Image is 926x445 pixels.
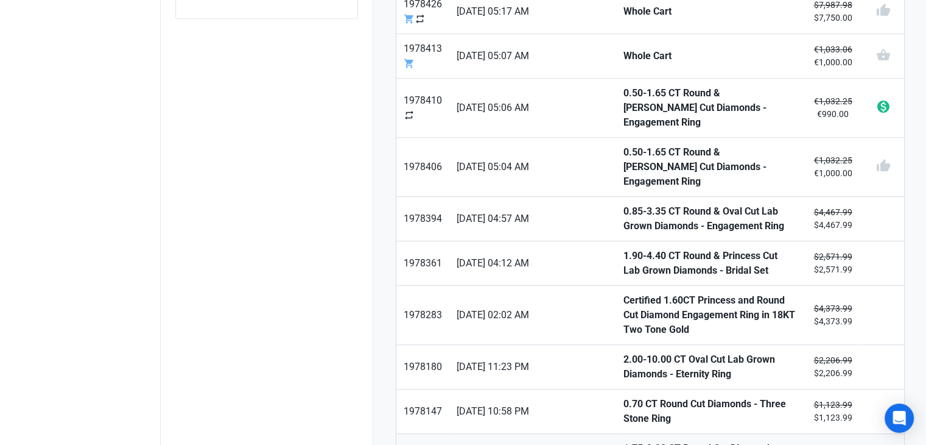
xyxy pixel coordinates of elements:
[415,13,426,24] span: repeat
[623,397,796,426] strong: 0.70 CT Round Cut Diamonds - Three Stone Ring
[623,49,796,63] strong: Whole Cart
[457,49,609,63] span: [DATE] 05:07 AM
[875,3,890,18] span: thumb_up
[457,212,609,226] span: [DATE] 04:57 AM
[457,308,609,322] span: [DATE] 02:02 AM
[623,145,796,189] strong: 0.50-1.65 CT Round & [PERSON_NAME] Cut Diamonds - Engagement Ring
[623,204,796,233] strong: 0.85-3.35 CT Round & Oval Cut Lab Grown Diamonds - Engagement Ring
[623,352,796,382] strong: 2.00-10.00 CT Oval Cut Lab Grown Diamonds - Eternity Ring
[616,34,804,78] a: Whole Cart
[457,360,609,374] span: [DATE] 11:23 PM
[875,158,890,173] span: thumb_up
[811,354,855,380] small: $2,206.99
[862,79,904,137] a: monetization_on
[813,155,852,165] s: €1,032.25
[804,138,862,196] a: €1,032.25€1,000.00
[804,345,862,389] a: $2,206.99$2,206.99
[804,79,862,137] a: €1,032.25€990.00
[813,207,852,217] s: $4,467.99
[811,154,855,180] small: €1,000.00
[396,138,449,196] a: 1978406
[623,249,796,278] strong: 1.90-4.40 CT Round & Princess Cut Lab Grown Diamonds - Bridal Set
[404,58,415,69] span: shopping_cart
[811,43,855,69] small: €1,000.00
[449,197,616,241] a: [DATE] 04:57 AM
[457,4,609,19] span: [DATE] 05:17 AM
[811,251,855,276] small: $2,571.99
[396,390,449,433] a: 1978147
[616,138,804,196] a: 0.50-1.65 CT Round & [PERSON_NAME] Cut Diamonds - Engagement Ring
[616,79,804,137] a: 0.50-1.65 CT Round & [PERSON_NAME] Cut Diamonds - Engagement Ring
[396,241,449,285] a: 1978361
[396,345,449,389] a: 1978180
[449,34,616,78] a: [DATE] 05:07 AM
[449,286,616,344] a: [DATE] 02:02 AM
[616,241,804,285] a: 1.90-4.40 CT Round & Princess Cut Lab Grown Diamonds - Bridal Set
[804,286,862,344] a: $4,373.99$4,373.99
[813,44,852,54] s: €1,033.06
[875,48,890,62] span: shopping_basket
[449,345,616,389] a: [DATE] 11:23 PM
[449,79,616,137] a: [DATE] 05:06 AM
[813,96,852,106] s: €1,032.25
[449,241,616,285] a: [DATE] 04:12 AM
[457,101,609,115] span: [DATE] 05:06 AM
[811,399,855,424] small: $1,123.99
[616,390,804,433] a: 0.70 CT Round Cut Diamonds - Three Stone Ring
[804,241,862,285] a: $2,571.99$2,571.99
[804,390,862,433] a: $1,123.99$1,123.99
[457,160,609,174] span: [DATE] 05:04 AM
[449,390,616,433] a: [DATE] 10:58 PM
[449,138,616,196] a: [DATE] 05:04 AM
[623,86,796,130] strong: 0.50-1.65 CT Round & [PERSON_NAME] Cut Diamonds - Engagement Ring
[616,286,804,344] a: Certified 1.60CT Princess and Round Cut Diamond Engagement Ring in 18KT Two Tone Gold
[396,79,449,137] a: 1978410repeat
[862,34,904,78] a: shopping_basket
[813,252,852,262] s: $2,571.99
[804,34,862,78] a: €1,033.06€1,000.00
[404,13,415,24] span: shopping_cart
[396,197,449,241] a: 1978394
[396,286,449,344] a: 1978283
[862,138,904,196] a: thumb_up
[457,256,609,271] span: [DATE] 04:12 AM
[623,293,796,337] strong: Certified 1.60CT Princess and Round Cut Diamond Engagement Ring in 18KT Two Tone Gold
[457,404,609,419] span: [DATE] 10:58 PM
[813,400,852,410] s: $1,123.99
[804,197,862,241] a: $4,467.99$4,467.99
[813,355,852,365] s: $2,206.99
[616,345,804,389] a: 2.00-10.00 CT Oval Cut Lab Grown Diamonds - Eternity Ring
[875,99,890,114] span: monetization_on
[396,34,449,78] a: 1978413shopping_cart
[623,4,796,19] strong: Whole Cart
[616,197,804,241] a: 0.85-3.35 CT Round & Oval Cut Lab Grown Diamonds - Engagement Ring
[813,304,852,313] s: $4,373.99
[811,95,855,121] small: €990.00
[885,404,914,433] div: Open Intercom Messenger
[404,110,415,121] span: repeat
[811,302,855,328] small: $4,373.99
[811,206,855,232] small: $4,467.99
